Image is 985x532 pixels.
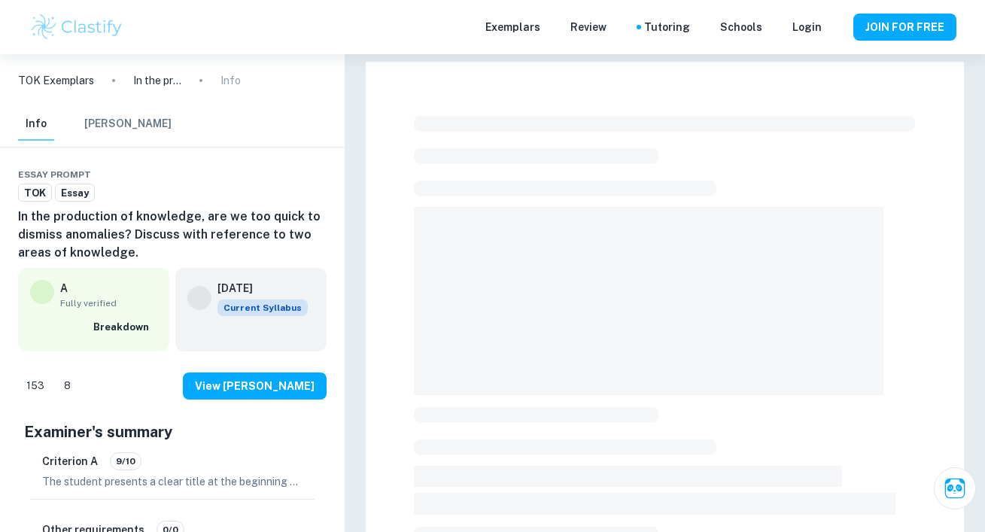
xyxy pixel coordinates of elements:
[315,166,327,184] div: Report issue
[485,19,540,35] p: Exemplars
[42,453,98,470] h6: Criterion A
[60,296,157,310] span: Fully verified
[18,374,53,398] div: Like
[217,299,308,316] span: Current Syllabus
[84,108,172,141] button: [PERSON_NAME]
[56,374,79,398] div: Dislike
[644,19,690,35] a: Tutoring
[90,316,157,339] button: Breakdown
[18,378,53,394] span: 153
[720,19,762,35] a: Schools
[133,72,181,89] p: In the production of knowledge, are we too quick to dismiss anomalies? Discuss with reference to ...
[853,14,956,41] button: JOIN FOR FREE
[60,280,68,296] p: A
[269,166,281,184] div: Share
[834,23,841,31] button: Help and Feedback
[24,421,321,443] h5: Examiner's summary
[42,473,302,490] p: The student presents a clear title at the beginning of the TOK essay and maintains a sustained fo...
[570,19,607,35] p: Review
[183,372,327,400] button: View [PERSON_NAME]
[217,299,308,316] div: This exemplar is based on the current syllabus. Feel free to refer to it for inspiration/ideas wh...
[934,467,976,509] button: Ask Clai
[56,378,79,394] span: 8
[220,72,241,89] p: Info
[55,184,95,202] a: Essay
[111,454,141,468] span: 9/10
[18,72,94,89] a: TOK Exemplars
[18,108,54,141] button: Info
[19,186,51,201] span: TOK
[29,12,125,42] img: Clastify logo
[299,166,312,184] div: Bookmark
[284,166,296,184] div: Download
[18,208,327,262] h6: In the production of knowledge, are we too quick to dismiss anomalies? Discuss with reference to ...
[18,168,91,181] span: Essay prompt
[217,280,296,296] h6: [DATE]
[56,186,94,201] span: Essay
[792,19,822,35] a: Login
[18,184,52,202] a: TOK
